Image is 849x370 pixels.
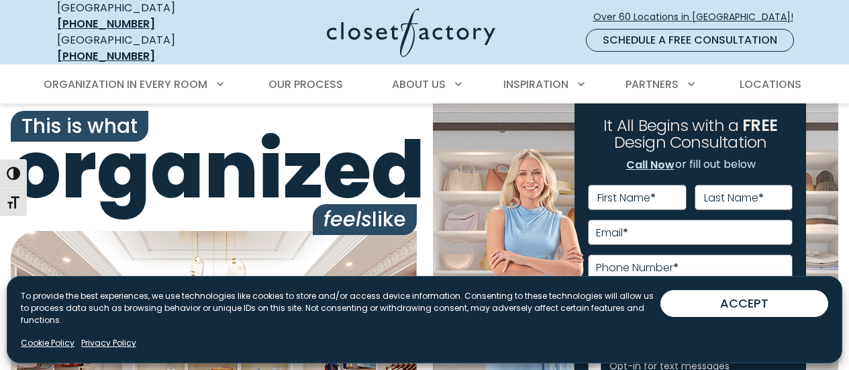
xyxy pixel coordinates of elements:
a: Cookie Policy [21,337,74,349]
p: To provide the best experiences, we use technologies like cookies to store and/or access device i... [21,290,660,326]
span: FREE [742,114,777,136]
span: Over 60 Locations in [GEOGRAPHIC_DATA]! [593,10,804,24]
span: Locations [740,77,801,92]
p: or fill out below [626,156,756,174]
a: [PHONE_NUMBER] [57,16,155,32]
label: Email [596,228,628,238]
span: It All Begins with a [603,114,738,136]
a: Call Now [626,156,675,174]
a: Over 60 Locations in [GEOGRAPHIC_DATA]! [593,5,805,29]
span: This is what [11,111,148,142]
span: Our Process [268,77,343,92]
span: About Us [392,77,446,92]
a: Privacy Policy [81,337,136,349]
a: [PHONE_NUMBER] [57,48,155,64]
div: [GEOGRAPHIC_DATA] [57,32,221,64]
span: organized [11,131,417,210]
button: ACCEPT [660,290,828,317]
img: Closet Factory Logo [327,8,495,57]
span: Inspiration [503,77,568,92]
i: feels [323,205,372,234]
a: Schedule a Free Consultation [586,29,794,52]
span: like [313,204,417,235]
span: Organization in Every Room [44,77,207,92]
span: Design Consultation [614,132,767,154]
span: Partners [626,77,679,92]
label: First Name [597,193,656,203]
nav: Primary Menu [34,66,815,103]
label: Last Name [704,193,764,203]
label: Phone Number [596,263,679,273]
